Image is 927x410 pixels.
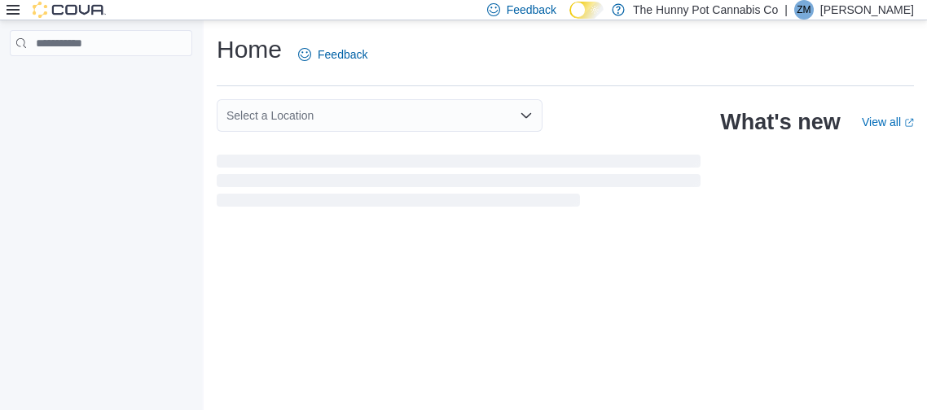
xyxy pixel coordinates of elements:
[720,109,840,135] h2: What's new
[33,2,106,18] img: Cova
[862,116,914,129] a: View allExternal link
[217,33,282,66] h1: Home
[904,118,914,128] svg: External link
[569,19,570,20] span: Dark Mode
[10,59,192,98] nav: Complex example
[292,38,374,71] a: Feedback
[569,2,604,19] input: Dark Mode
[217,158,701,210] span: Loading
[507,2,556,18] span: Feedback
[318,46,367,63] span: Feedback
[520,109,533,122] button: Open list of options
